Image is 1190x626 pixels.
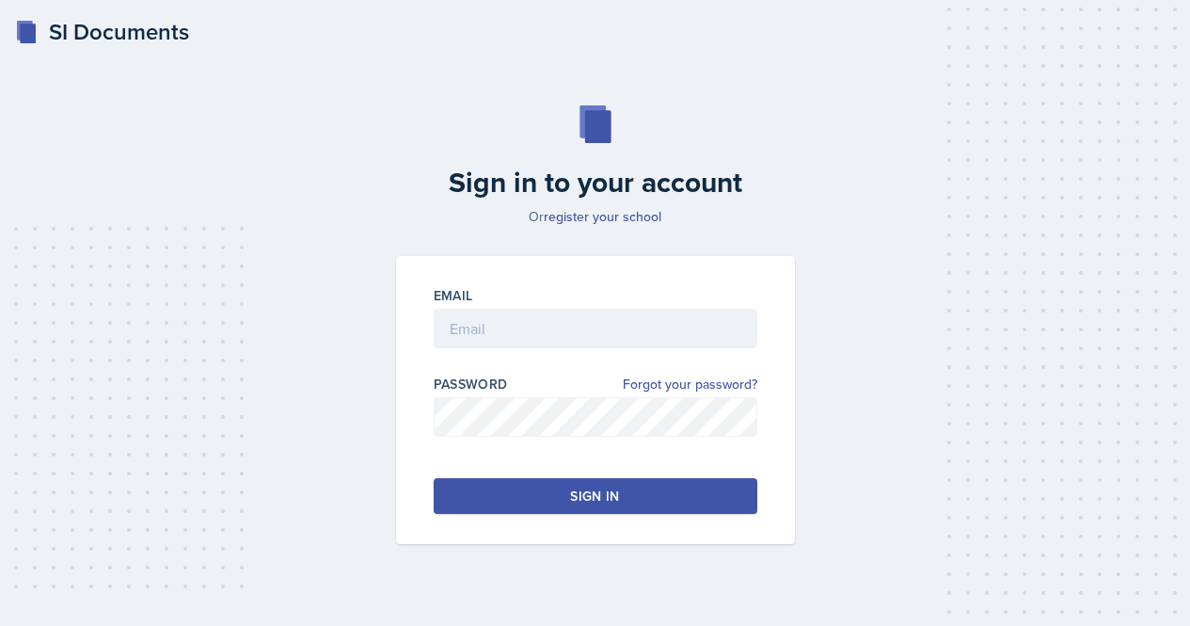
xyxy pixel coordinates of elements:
p: Or [385,207,806,226]
a: SI Documents [15,15,189,49]
div: Sign in [570,487,619,506]
h2: Sign in to your account [385,166,806,200]
input: Email [434,309,757,348]
a: register your school [544,207,661,226]
a: Forgot your password? [623,375,757,394]
label: Email [434,286,473,305]
label: Password [434,375,508,393]
button: Sign in [434,478,757,514]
